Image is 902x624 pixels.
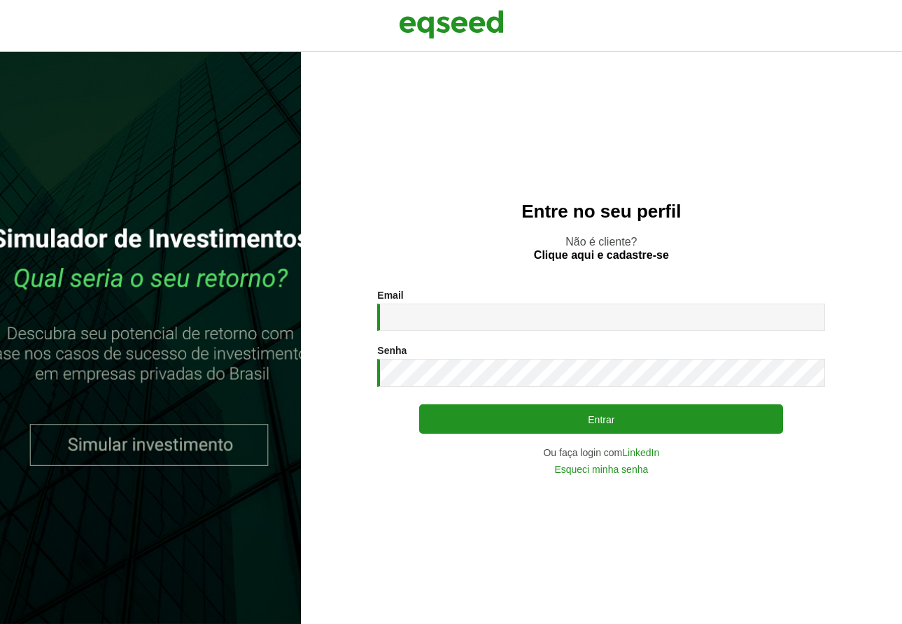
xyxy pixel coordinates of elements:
a: Clique aqui e cadastre-se [534,250,669,261]
button: Entrar [419,404,783,434]
a: LinkedIn [622,448,659,458]
a: Esqueci minha senha [554,465,648,474]
p: Não é cliente? [329,235,874,262]
h2: Entre no seu perfil [329,201,874,222]
div: Ou faça login com [377,448,825,458]
label: Senha [377,346,407,355]
img: EqSeed Logo [399,7,504,42]
label: Email [377,290,403,300]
